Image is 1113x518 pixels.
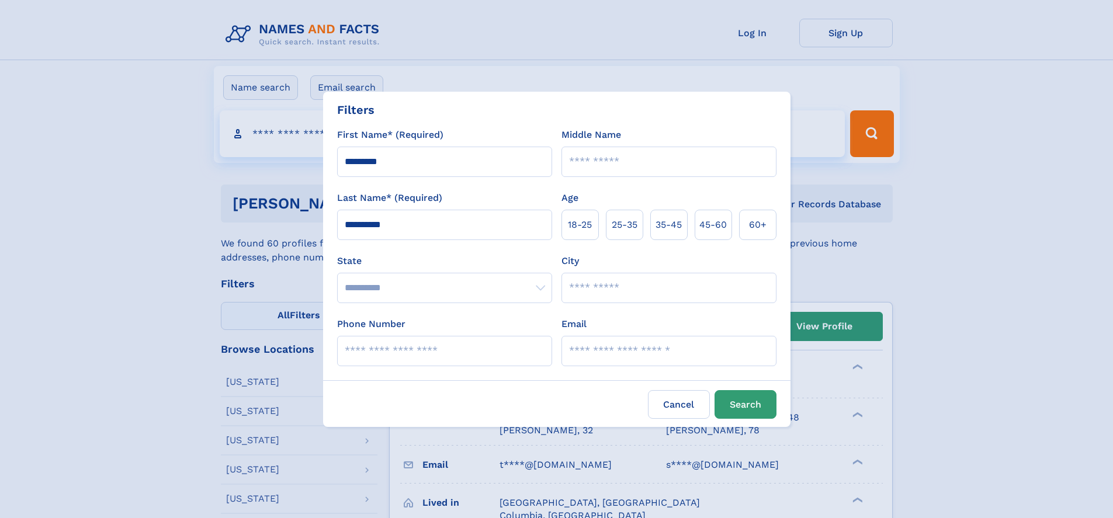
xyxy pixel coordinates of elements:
div: Filters [337,101,375,119]
label: Age [561,191,578,205]
label: Email [561,317,587,331]
label: Middle Name [561,128,621,142]
span: 25‑35 [612,218,637,232]
label: First Name* (Required) [337,128,443,142]
span: 35‑45 [656,218,682,232]
span: 45‑60 [699,218,727,232]
label: Phone Number [337,317,405,331]
span: 18‑25 [568,218,592,232]
label: Cancel [648,390,710,419]
label: State [337,254,552,268]
label: Last Name* (Required) [337,191,442,205]
button: Search [715,390,776,419]
label: City [561,254,579,268]
span: 60+ [749,218,767,232]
